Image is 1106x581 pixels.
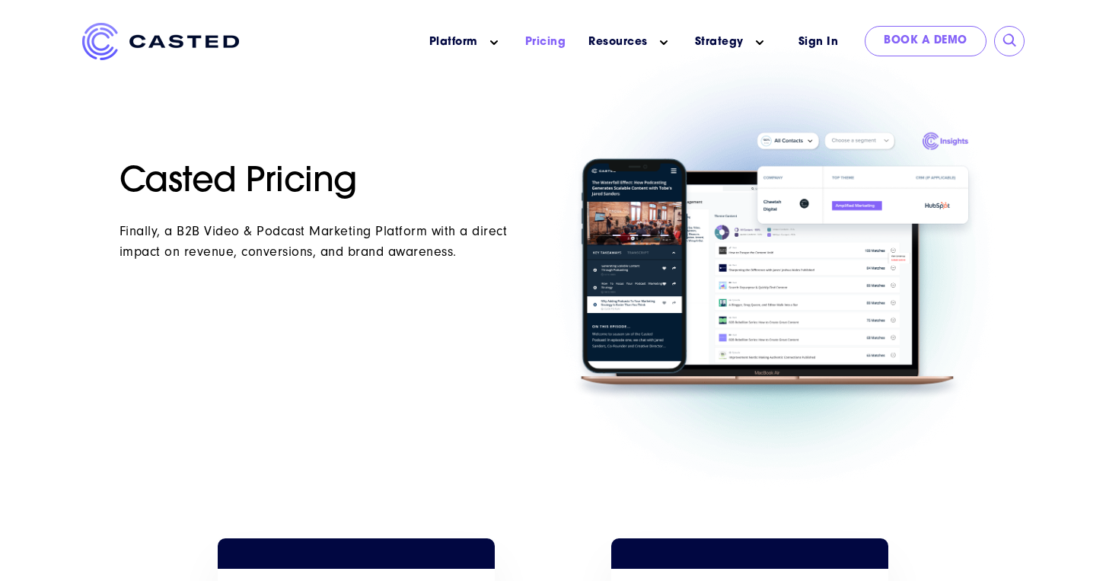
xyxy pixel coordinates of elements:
[120,221,509,262] div: Finally, a B2B Video & Podcast Marketing Platform with a direct impact on revenue, conversions, a...
[563,126,987,407] img: prod_chot
[588,34,648,50] a: Resources
[429,34,478,50] a: Platform
[82,23,239,60] img: Casted_Logo_Horizontal_FullColor_PUR_BLUE
[262,23,779,62] nav: Main menu
[779,26,858,59] a: Sign In
[525,34,566,50] a: Pricing
[120,162,544,203] h1: Casted Pricing
[865,26,986,56] a: Book a Demo
[1002,34,1018,49] input: Submit
[695,34,744,50] a: Strategy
